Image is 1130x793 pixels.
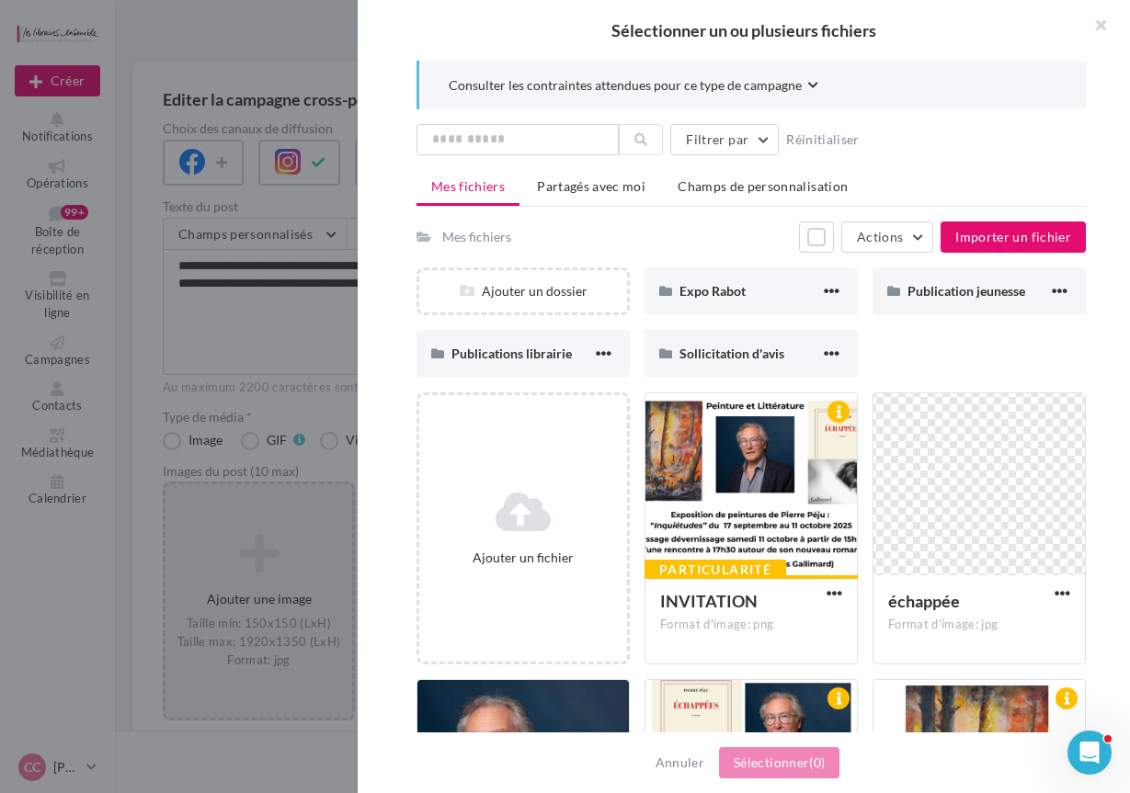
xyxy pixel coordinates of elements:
span: Actions [857,229,903,244]
span: Expo Rabot [679,283,746,299]
button: Réinitialiser [779,129,867,151]
button: Importer un fichier [941,221,1086,253]
div: Particularité [645,560,786,580]
span: échappée [888,591,960,611]
div: Ajouter un fichier [427,549,620,567]
span: INVITATION [660,591,758,611]
span: Importer un fichier [955,229,1071,244]
span: Consulter les contraintes attendues pour ce type de campagne [449,76,802,95]
button: Sélectionner(0) [719,747,839,778]
button: Filtrer par [670,124,779,155]
span: Publication jeunesse [907,283,1025,299]
span: Sollicitation d'avis [679,346,784,361]
button: Actions [841,221,933,253]
div: Ajouter un dossier [419,282,627,300]
span: (0) [809,754,825,770]
button: Consulter les contraintes attendues pour ce type de campagne [449,75,818,98]
div: Format d'image: png [660,617,842,633]
span: Publications librairie [451,346,572,361]
h2: Sélectionner un ou plusieurs fichiers [387,22,1101,39]
iframe: Intercom live chat [1067,731,1112,775]
button: Annuler [648,752,712,774]
span: Mes fichiers [431,178,505,194]
span: Champs de personnalisation [678,178,848,194]
div: Mes fichiers [442,228,511,246]
div: Format d'image: jpg [888,617,1070,633]
span: Partagés avec moi [537,178,645,194]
